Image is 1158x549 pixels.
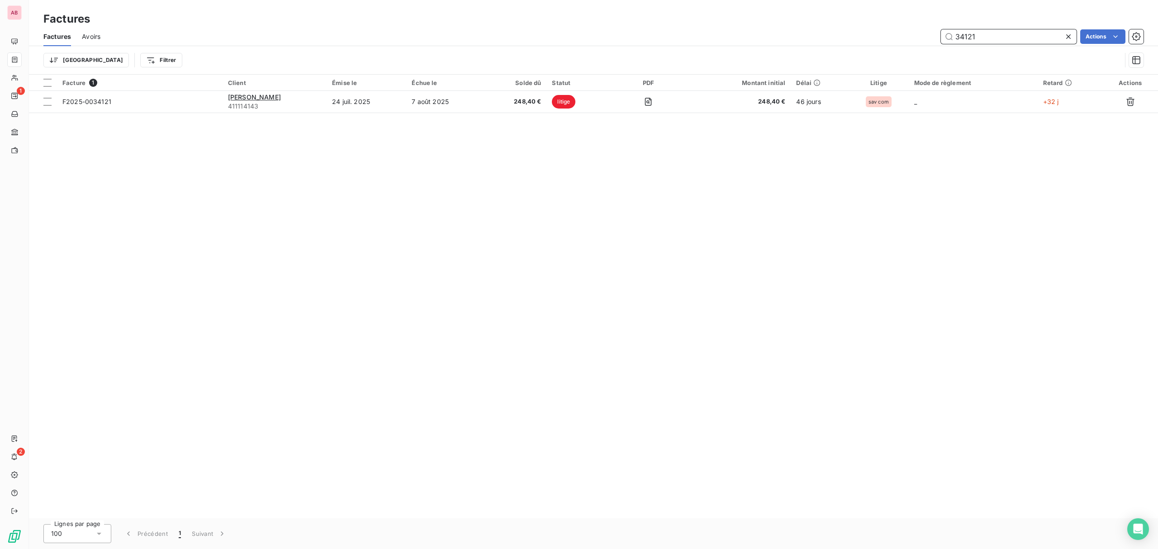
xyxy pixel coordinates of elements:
button: Actions [1080,29,1125,44]
div: Statut [552,79,607,86]
span: 1 [89,79,97,87]
div: Échue le [412,79,479,86]
span: Avoirs [82,32,100,41]
span: sav com [868,99,889,104]
div: Solde dû [490,79,541,86]
span: 100 [51,529,62,538]
div: Client [228,79,321,86]
span: 1 [179,529,181,538]
span: +32 j [1043,98,1059,105]
td: 7 août 2025 [406,91,484,113]
div: Actions [1108,79,1153,86]
div: Montant initial [690,79,786,86]
span: 248,40 € [690,97,786,106]
span: 2 [17,448,25,456]
div: Retard [1043,79,1097,86]
button: Filtrer [140,53,182,67]
h3: Factures [43,11,90,27]
div: AB [7,5,22,20]
span: 248,40 € [490,97,541,106]
button: [GEOGRAPHIC_DATA] [43,53,129,67]
span: 1 [17,87,25,95]
span: litige [552,95,575,109]
span: Factures [43,32,71,41]
span: _ [914,98,917,105]
img: Logo LeanPay [7,529,22,544]
button: Suivant [186,524,232,543]
span: [PERSON_NAME] [228,93,281,101]
td: 24 juil. 2025 [327,91,406,113]
div: Émise le [332,79,401,86]
div: Délai [796,79,843,86]
div: Open Intercom Messenger [1127,518,1149,540]
input: Rechercher [941,29,1077,44]
button: Précédent [119,524,173,543]
button: 1 [173,524,186,543]
span: 411114143 [228,102,321,111]
div: PDF [618,79,679,86]
div: Litige [854,79,903,86]
td: 46 jours [791,91,849,113]
span: Facture [62,79,85,86]
div: Mode de règlement [914,79,1032,86]
span: F2025-0034121 [62,98,111,105]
